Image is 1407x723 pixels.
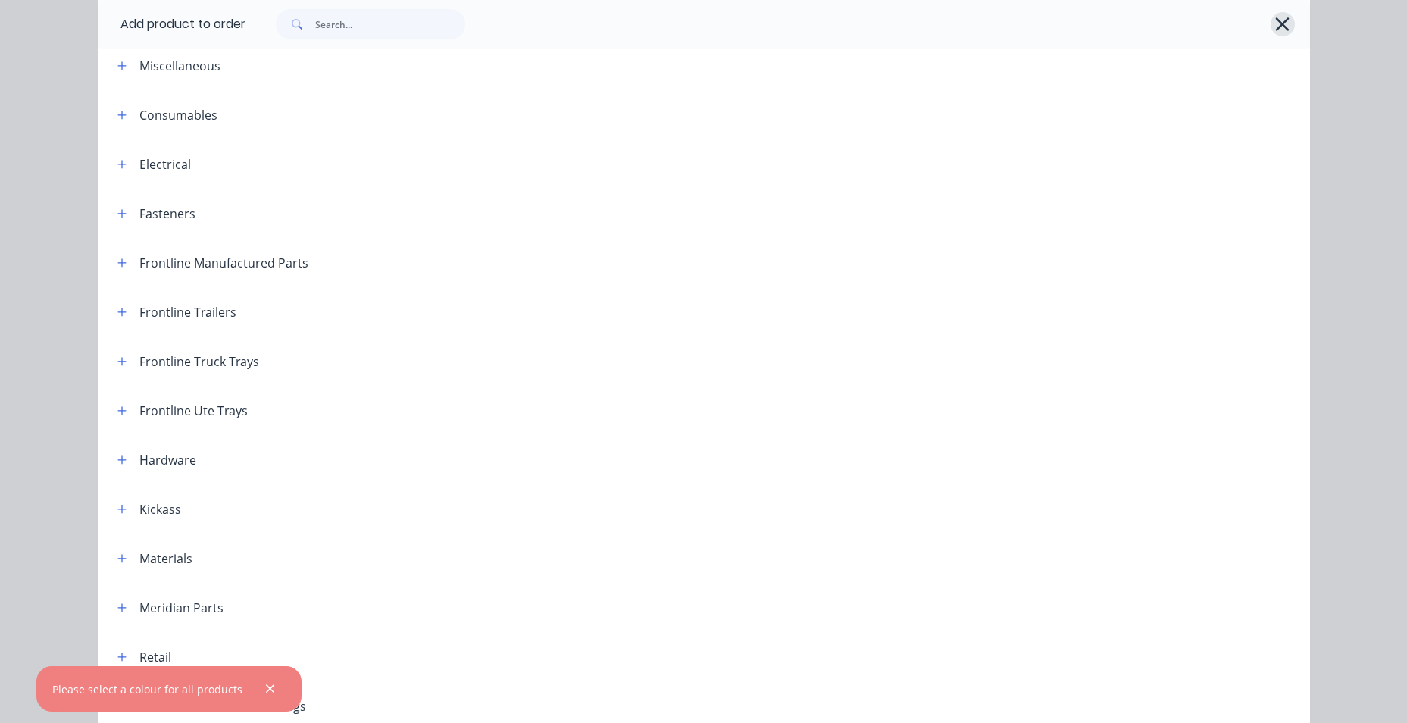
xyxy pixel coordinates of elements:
[139,500,181,518] div: Kickass
[139,254,308,272] div: Frontline Manufactured Parts
[139,451,196,469] div: Hardware
[139,599,224,617] div: Meridian Parts
[139,303,236,321] div: Frontline Trailers
[139,549,192,568] div: Materials
[139,402,248,420] div: Frontline Ute Trays
[139,648,171,666] div: Retail
[139,155,191,174] div: Electrical
[52,681,242,697] div: Please select a colour for all products
[139,57,220,75] div: Miscellaneous
[139,205,195,223] div: Fasteners
[139,106,217,124] div: Consumables
[139,352,259,371] div: Frontline Truck Trays
[315,9,465,39] input: Search...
